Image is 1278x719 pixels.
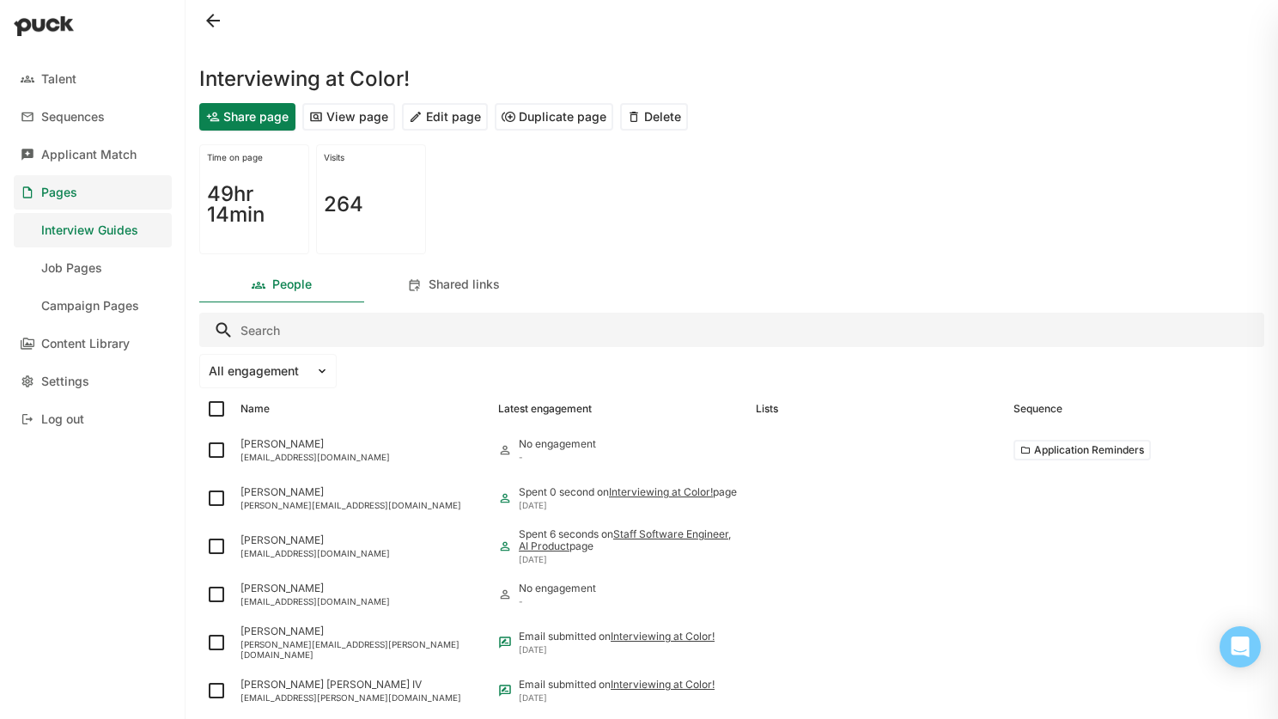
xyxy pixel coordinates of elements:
a: Campaign Pages [14,289,172,323]
div: Settings [41,375,89,389]
div: People [272,277,312,292]
div: [PERSON_NAME] [240,486,484,498]
h1: 264 [324,194,363,215]
div: Campaign Pages [41,299,139,314]
a: Content Library [14,326,172,361]
button: Edit page [402,103,488,131]
div: Talent [41,72,76,87]
h1: Interviewing at Color! [199,69,410,89]
a: Staff Software Engineer, AI Product [519,527,731,552]
div: [PERSON_NAME] [240,625,484,637]
div: [EMAIL_ADDRESS][PERSON_NAME][DOMAIN_NAME] [240,692,484,703]
div: [DATE] [519,554,742,564]
a: Interviewing at Color! [611,630,715,643]
div: [PERSON_NAME][EMAIL_ADDRESS][PERSON_NAME][DOMAIN_NAME] [240,639,484,660]
div: Shared links [429,277,500,292]
div: Applicant Match [41,148,137,162]
div: [DATE] [519,500,737,510]
div: [PERSON_NAME] [PERSON_NAME] IV [240,679,484,691]
a: Interviewing at Color! [609,485,713,498]
button: Delete [620,103,688,131]
a: Applicant Match [14,137,172,172]
button: Duplicate page [495,103,613,131]
a: Job Pages [14,251,172,285]
div: [PERSON_NAME] [240,582,484,594]
div: Spent 0 second on page [519,486,737,498]
div: [PERSON_NAME] [240,438,484,450]
div: Latest engagement [498,403,592,415]
div: [PERSON_NAME] [240,534,484,546]
div: Email submitted on [519,679,715,691]
div: Interview Guides [41,223,138,238]
button: View page [302,103,395,131]
div: - [519,452,596,462]
button: Application Reminders [1013,440,1151,460]
button: Share page [199,103,295,131]
div: - [519,596,596,606]
div: [DATE] [519,644,715,655]
div: Email submitted on [519,631,715,643]
div: Content Library [41,337,130,351]
div: Visits [324,152,418,162]
div: [EMAIL_ADDRESS][DOMAIN_NAME] [240,596,484,606]
div: Pages [41,186,77,200]
a: Interviewing at Color! [611,678,715,691]
h1: 49hr 14min [207,184,301,225]
div: [PERSON_NAME][EMAIL_ADDRESS][DOMAIN_NAME] [240,500,484,510]
div: Name [240,403,270,415]
div: Time on page [207,152,301,162]
div: Spent 6 seconds on page [519,528,742,553]
div: [DATE] [519,692,715,703]
a: Settings [14,364,172,399]
a: Sequences [14,100,172,134]
div: [EMAIL_ADDRESS][DOMAIN_NAME] [240,452,484,462]
div: Sequence [1013,403,1062,415]
div: [EMAIL_ADDRESS][DOMAIN_NAME] [240,548,484,558]
a: Interview Guides [14,213,172,247]
div: Job Pages [41,261,102,276]
div: No engagement [519,438,596,450]
div: Lists [756,403,778,415]
div: Sequences [41,110,105,125]
div: Log out [41,412,84,427]
a: Pages [14,175,172,210]
input: Search [199,313,1264,347]
div: Open Intercom Messenger [1220,626,1261,667]
a: Talent [14,62,172,96]
div: No engagement [519,582,596,594]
